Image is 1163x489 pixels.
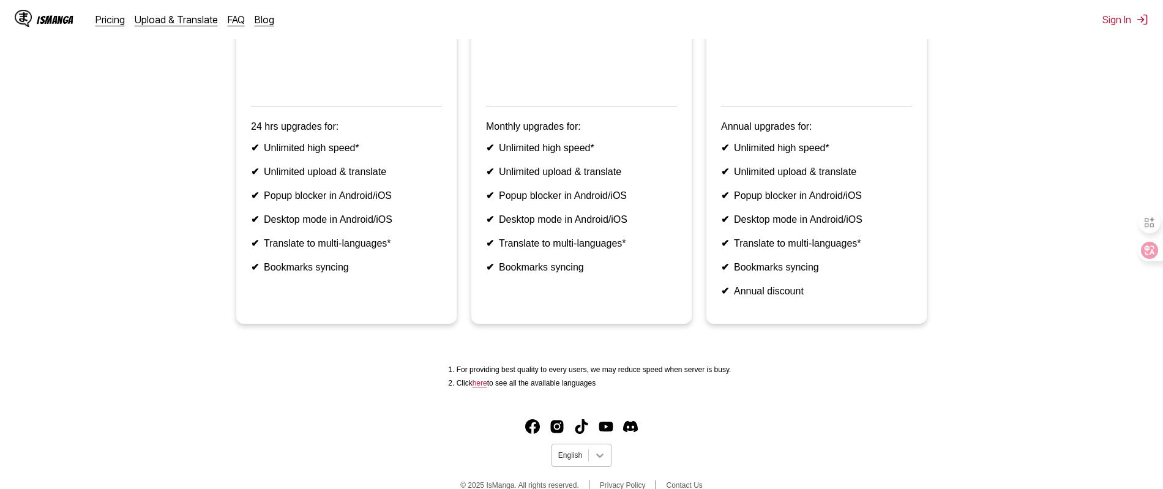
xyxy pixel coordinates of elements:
li: Bookmarks syncing [251,261,442,273]
li: Unlimited upload & translate [251,166,442,177]
div: IsManga [37,14,73,26]
b: ✔ [251,190,259,201]
a: Blog [255,13,274,26]
img: Sign out [1136,13,1148,26]
li: Popup blocker in Android/iOS [251,190,442,201]
img: IsManga Logo [15,10,32,27]
b: ✔ [486,143,494,153]
a: TikTok [574,419,589,434]
a: Instagram [550,419,564,434]
b: ✔ [721,143,729,153]
b: ✔ [721,214,729,225]
iframe: PayPal [251,8,442,89]
li: Unlimited high speed* [721,142,912,154]
b: ✔ [721,262,729,272]
li: Click to see all the available languages [457,379,731,387]
li: Bookmarks syncing [721,261,912,273]
img: IsManga YouTube [599,419,613,434]
li: Bookmarks syncing [486,261,677,273]
b: ✔ [486,166,494,177]
p: Annual upgrades for: [721,121,912,132]
img: IsManga Discord [623,419,638,434]
li: Desktop mode in Android/iOS [251,214,442,225]
b: ✔ [251,214,259,225]
li: Desktop mode in Android/iOS [486,214,677,225]
li: Translate to multi-languages* [251,237,442,249]
img: IsManga TikTok [574,419,589,434]
b: ✔ [486,262,494,272]
a: Youtube [599,419,613,434]
li: Unlimited high speed* [486,142,677,154]
b: ✔ [486,190,494,201]
a: Pricing [95,13,125,26]
li: Unlimited upload & translate [721,166,912,177]
b: ✔ [251,143,259,153]
b: ✔ [251,238,259,248]
li: For providing best quality to every users, we may reduce speed when server is busy. [457,365,731,374]
iframe: PayPal [721,8,912,89]
b: ✔ [486,214,494,225]
a: Available languages [473,379,487,387]
input: Select language [558,451,560,460]
a: Discord [623,419,638,434]
b: ✔ [721,286,729,296]
img: IsManga Facebook [525,419,540,434]
b: ✔ [251,262,259,272]
b: ✔ [251,166,259,177]
li: Unlimited upload & translate [486,166,677,177]
img: IsManga Instagram [550,419,564,434]
b: ✔ [721,238,729,248]
li: Popup blocker in Android/iOS [486,190,677,201]
a: Upload & Translate [135,13,218,26]
li: Popup blocker in Android/iOS [721,190,912,201]
a: FAQ [228,13,245,26]
b: ✔ [721,166,729,177]
p: 24 hrs upgrades for: [251,121,442,132]
b: ✔ [721,190,729,201]
a: Facebook [525,419,540,434]
button: Sign In [1102,13,1148,26]
b: ✔ [486,238,494,248]
p: Monthly upgrades for: [486,121,677,132]
li: Annual discount [721,285,912,297]
li: Unlimited high speed* [251,142,442,154]
a: IsManga LogoIsManga [15,10,95,29]
li: Translate to multi-languages* [486,237,677,249]
iframe: PayPal [486,8,677,89]
li: Desktop mode in Android/iOS [721,214,912,225]
li: Translate to multi-languages* [721,237,912,249]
